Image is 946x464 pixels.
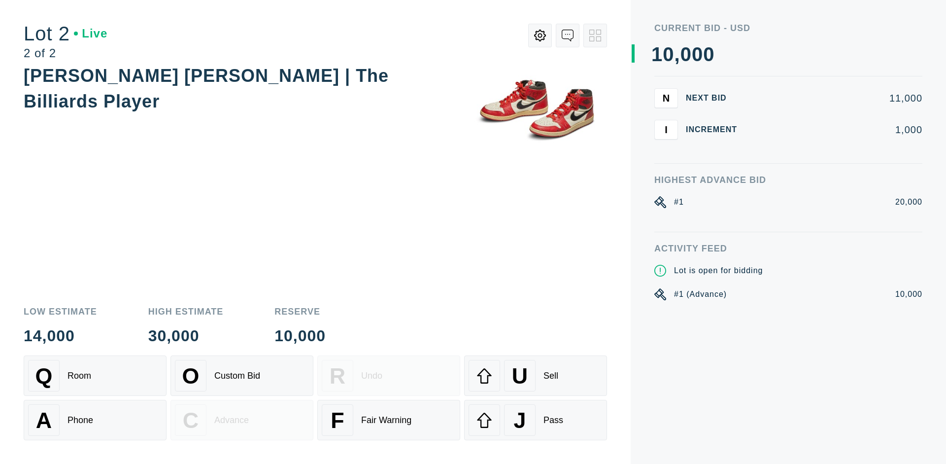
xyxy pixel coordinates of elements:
[24,66,389,111] div: [PERSON_NAME] [PERSON_NAME] | The Billiards Player
[651,44,663,64] div: 1
[24,47,107,59] div: 2 of 2
[654,24,922,33] div: Current Bid - USD
[692,44,703,64] div: 0
[214,415,249,426] div: Advance
[214,371,260,381] div: Custom Bid
[330,363,345,389] span: R
[24,307,97,316] div: Low Estimate
[170,400,313,440] button: CAdvance
[654,244,922,253] div: Activity Feed
[464,356,607,396] button: USell
[24,400,167,440] button: APhone
[895,288,922,300] div: 10,000
[36,408,52,433] span: A
[183,408,199,433] span: C
[703,44,714,64] div: 0
[274,328,326,344] div: 10,000
[68,371,91,381] div: Room
[361,371,382,381] div: Undo
[654,176,922,184] div: Highest Advance Bid
[148,328,224,344] div: 30,000
[361,415,411,426] div: Fair Warning
[68,415,93,426] div: Phone
[513,408,526,433] span: J
[663,44,674,64] div: 0
[686,94,745,102] div: Next Bid
[753,125,922,135] div: 1,000
[148,307,224,316] div: High Estimate
[674,265,763,277] div: Lot is open for bidding
[674,196,684,208] div: #1
[895,196,922,208] div: 20,000
[512,363,528,389] span: U
[74,28,107,39] div: Live
[317,400,460,440] button: FFair Warning
[182,363,200,389] span: O
[35,363,53,389] span: Q
[170,356,313,396] button: OCustom Bid
[464,400,607,440] button: JPass
[24,24,107,43] div: Lot 2
[654,88,678,108] button: N
[675,44,680,242] div: ,
[24,328,97,344] div: 14,000
[686,126,745,134] div: Increment
[543,415,563,426] div: Pass
[665,124,668,135] span: I
[753,93,922,103] div: 11,000
[317,356,460,396] button: RUndo
[663,92,670,104] span: N
[654,120,678,140] button: I
[543,371,558,381] div: Sell
[674,288,727,300] div: #1 (Advance)
[24,356,167,396] button: QRoom
[274,307,326,316] div: Reserve
[680,44,692,64] div: 0
[331,408,344,433] span: F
